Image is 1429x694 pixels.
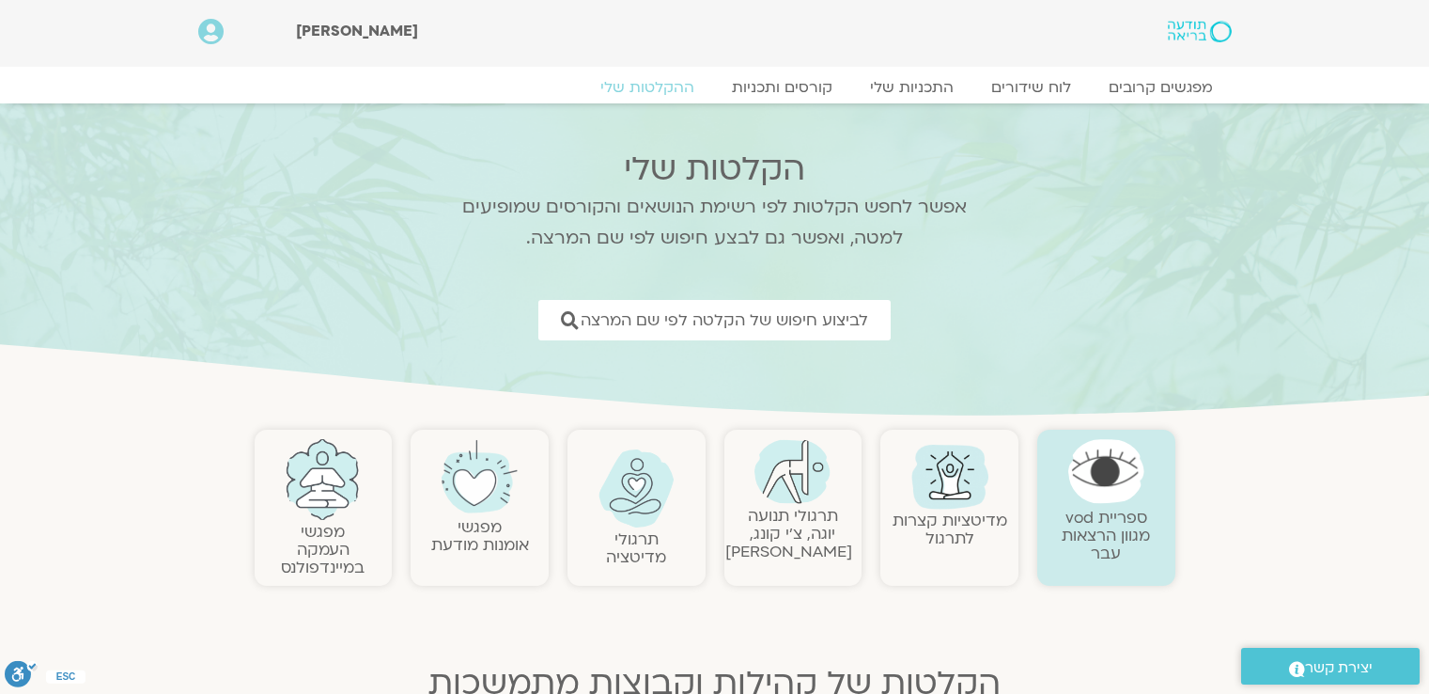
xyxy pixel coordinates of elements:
a: מפגשיאומנות מודעת [431,516,529,556]
nav: Menu [198,78,1232,97]
a: ההקלטות שלי [582,78,713,97]
a: התכניות שלי [851,78,972,97]
h2: הקלטות שלי [438,150,992,188]
span: לביצוע חיפוש של הקלטה לפי שם המרצה [581,311,868,329]
a: מפגשים קרובים [1090,78,1232,97]
a: תרגולימדיטציה [606,528,666,568]
a: מפגשיהעמקה במיינדפולנס [281,521,365,578]
a: קורסים ותכניות [713,78,851,97]
span: יצירת קשר [1305,655,1373,681]
a: תרגולי תנועהיוגה, צ׳י קונג, [PERSON_NAME] [725,505,852,562]
span: [PERSON_NAME] [296,21,418,41]
a: יצירת קשר [1241,648,1420,685]
a: לוח שידורים [972,78,1090,97]
a: ספריית vodמגוון הרצאות עבר [1062,507,1150,564]
p: אפשר לחפש הקלטות לפי רשימת הנושאים והקורסים שמופיעים למטה, ואפשר גם לבצע חיפוש לפי שם המרצה. [438,192,992,254]
a: מדיטציות קצרות לתרגול [893,510,1007,549]
a: לביצוע חיפוש של הקלטה לפי שם המרצה [538,300,891,340]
